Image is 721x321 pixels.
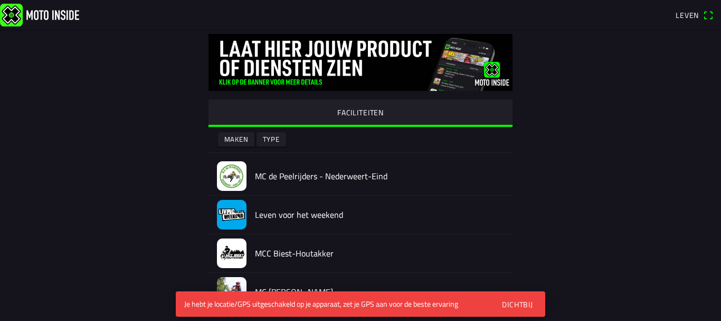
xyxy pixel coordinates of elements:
img: aAdPnaJ0eM91CyR0W3EJwaucQemX36SUl3ujApoD.jpeg [217,161,246,191]
font: Maken [224,134,249,144]
img: OVnFQxerog5cC59gt7GlBiORcCq4WNUAybko3va6.jpeg [217,277,246,307]
img: gq2TelBLMmpi4fWFHNg00ygdNTGbkoIX0dQjbKR7.jpg [208,34,513,91]
font: FACILITEITEN [337,107,384,118]
img: blYthksgOceLkNu2ej2JKmd89r2Pk2JqgKxchyE3.jpg [217,239,246,268]
img: iSUQscf9i1joESlnIyEiMfogXz7Bc5tjPeDLpnIM.jpeg [217,200,246,230]
font: Leven [676,10,699,21]
font: Leven voor het weekend [255,208,343,221]
a: Levenqr-scanner [670,6,719,24]
font: MC de Peelrijders - Nederweert-Eind [255,170,387,182]
font: MCC Biest-Houtakker [255,247,334,260]
font: Type [263,134,280,144]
